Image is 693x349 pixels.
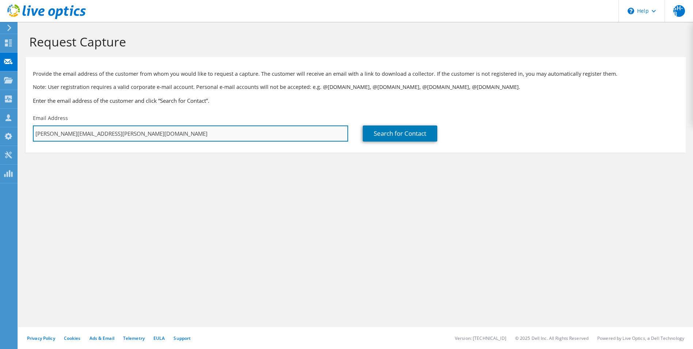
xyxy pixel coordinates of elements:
a: Search for Contact [363,125,437,142]
h1: Request Capture [29,34,678,49]
a: Cookies [64,335,81,341]
a: EULA [153,335,165,341]
h3: Enter the email address of the customer and click “Search for Contact”. [33,97,678,105]
span: SH-B [673,5,685,17]
li: © 2025 Dell Inc. All Rights Reserved [515,335,589,341]
p: Note: User registration requires a valid corporate e-mail account. Personal e-mail accounts will ... [33,83,678,91]
a: Ads & Email [90,335,114,341]
a: Privacy Policy [27,335,55,341]
a: Telemetry [123,335,145,341]
a: Support [174,335,191,341]
li: Powered by Live Optics, a Dell Technology [597,335,684,341]
svg: \n [628,8,634,14]
label: Email Address [33,115,68,122]
li: Version: [TECHNICAL_ID] [455,335,506,341]
p: Provide the email address of the customer from whom you would like to request a capture. The cust... [33,70,678,78]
